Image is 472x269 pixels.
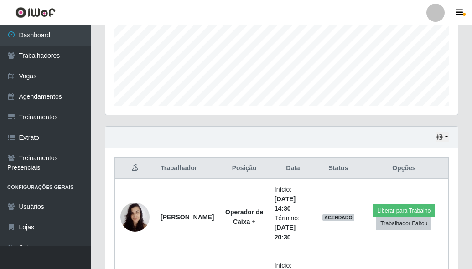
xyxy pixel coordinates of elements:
[275,224,296,241] time: [DATE] 20:30
[219,158,269,179] th: Posição
[317,158,360,179] th: Status
[269,158,317,179] th: Data
[120,198,150,236] img: 1678303109366.jpeg
[275,195,296,212] time: [DATE] 14:30
[322,214,354,221] span: AGENDADO
[360,158,449,179] th: Opções
[275,213,311,242] li: Término:
[275,185,311,213] li: Início:
[15,7,56,18] img: CoreUI Logo
[225,208,263,225] strong: Operador de Caixa +
[373,204,435,217] button: Liberar para Trabalho
[376,217,431,230] button: Trabalhador Faltou
[155,158,219,179] th: Trabalhador
[161,213,214,221] strong: [PERSON_NAME]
